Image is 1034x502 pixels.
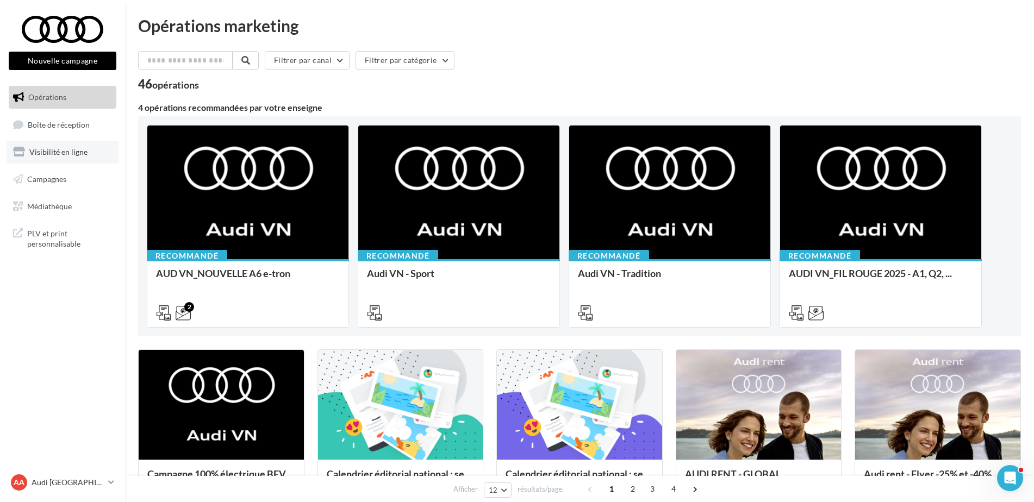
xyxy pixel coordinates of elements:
span: Opérations [28,92,66,102]
span: Boîte de réception [28,120,90,129]
div: Recommandé [569,250,649,262]
span: 2 [624,480,641,498]
span: Audi rent - Flyer -25% et -40% [864,468,992,480]
span: AUDI RENT - GLOBAL [685,468,781,480]
div: Recommandé [358,250,438,262]
span: AUD VN_NOUVELLE A6 e-tron [156,267,290,279]
iframe: Intercom live chat [997,465,1023,491]
span: Audi VN - Sport [367,267,434,279]
div: Recommandé [147,250,227,262]
a: Campagnes [7,168,119,191]
span: AUDI VN_FIL ROUGE 2025 - A1, Q2, ... [789,267,952,279]
span: PLV et print personnalisable [27,226,112,249]
div: 46 [138,78,199,90]
span: résultats/page [518,484,563,494]
a: PLV et print personnalisable [7,222,119,254]
button: Filtrer par catégorie [356,51,454,70]
p: Audi [GEOGRAPHIC_DATA] [32,477,104,488]
div: Opérations marketing [138,17,1021,34]
span: Calendrier éditorial national : se... [506,468,650,480]
span: AA [14,477,24,488]
span: 3 [644,480,661,498]
a: Visibilité en ligne [7,141,119,164]
div: 4 opérations recommandées par votre enseigne [138,103,1021,112]
span: Calendrier éditorial national : se... [327,468,471,480]
a: Opérations [7,86,119,109]
span: 4 [665,480,682,498]
span: Audi VN - Tradition [578,267,661,279]
span: 1 [603,480,620,498]
span: 12 [489,486,498,494]
span: Visibilité en ligne [29,147,88,156]
a: Médiathèque [7,195,119,218]
div: 2 [184,302,194,312]
button: 12 [484,482,512,498]
a: AA Audi [GEOGRAPHIC_DATA] [9,472,116,493]
button: Nouvelle campagne [9,52,116,70]
span: Médiathèque [27,201,72,210]
span: Campagnes [27,174,66,184]
span: Afficher [453,484,478,494]
button: Filtrer par canal [265,51,350,70]
div: opérations [152,80,199,90]
a: Boîte de réception [7,113,119,136]
div: Recommandé [780,250,860,262]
